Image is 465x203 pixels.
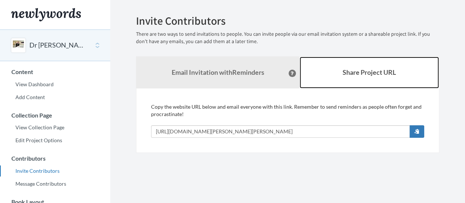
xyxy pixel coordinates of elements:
[11,8,81,21] img: Newlywords logo
[15,5,41,12] span: Support
[0,69,110,75] h3: Content
[0,155,110,162] h3: Contributors
[136,31,439,45] p: There are two ways to send invitations to people. You can invite people via our email invitation ...
[343,68,396,76] b: Share Project URL
[0,112,110,119] h3: Collection Page
[29,41,89,50] button: Dr [PERSON_NAME]'s [PERSON_NAME] retirement
[136,15,439,27] h2: Invite Contributors
[172,68,264,76] strong: Email Invitation with Reminders
[151,103,424,138] div: Copy the website URL below and email everyone with this link. Remember to send reminders as peopl...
